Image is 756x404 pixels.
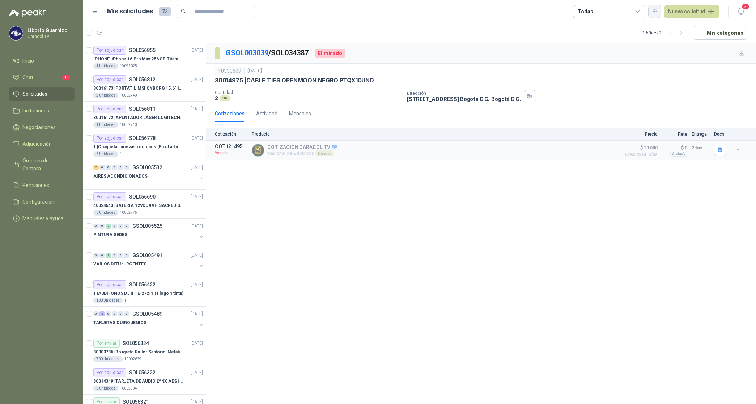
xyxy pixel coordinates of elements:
p: / SOL034387 [226,47,309,59]
p: 40024643 | BATERIA 12VDC9AH SACRED SUN BTSSP12-9HR [93,202,183,209]
p: SOL056422 [129,282,156,287]
div: Por enviar [93,339,120,348]
p: 30003736 | Bolígrafo Roller Santorini Metalizado COLOR MORADO 1logo [93,349,183,356]
span: 6 [62,75,70,80]
a: Chat6 [9,71,75,84]
div: 1 Unidades [93,122,118,128]
div: 0 [112,311,117,316]
p: [DATE] [191,252,203,259]
p: [DATE] [247,68,262,75]
p: Nacional de Eléctricos [267,150,337,156]
div: 2 [106,224,111,229]
div: Mensajes [289,110,311,118]
button: Mís categorías [693,26,747,40]
p: Caracol TV [27,34,73,39]
div: Por adjudicar [93,192,126,201]
div: Por adjudicar [93,134,126,143]
span: Adjudicación [22,140,52,148]
div: 2 [106,253,111,258]
div: 100 Unidades [93,298,123,303]
a: Órdenes de Compra [9,154,75,175]
div: Directo [315,150,334,156]
p: [DATE] [191,223,203,230]
p: [STREET_ADDRESS] Bogotá D.C. , Bogotá D.C. [407,96,521,102]
div: 0 [112,253,117,258]
div: 0 [124,165,129,170]
span: Inicio [22,57,34,65]
p: Producto [252,132,617,137]
a: 2 0 0 0 0 0 GSOL005532[DATE] AIRES ACONDICIONADOS [93,163,204,186]
button: Nueva solicitud [664,5,719,18]
a: 0 0 2 0 0 0 GSOL005525[DATE] PINTURA SEDES [93,222,204,245]
p: [DATE] [191,47,203,54]
div: Por adjudicar [93,75,126,84]
span: $ 20.000 [621,144,658,152]
p: 30014975 | CABLE TIES OPENMOON NEGRO PTQX10UND [215,77,374,84]
a: Por adjudicarSOL056812[DATE] 30016173 |PORTÁTIL MSI CYBORG 15.6" INTEL I7 RAM 32GB - 1 TB / Nvidi... [83,72,206,102]
span: 5 [742,3,749,10]
p: [DATE] [191,164,203,171]
p: PINTURA SEDES [93,231,127,238]
p: Entrega [692,132,710,137]
a: Por adjudicarSOL056322[DATE] 30014349 |TARJETA DE AUDIO LYNX AES16E AES/EBU PCI5 Unidades10002384 [83,365,206,395]
p: GSOL005489 [132,311,162,316]
p: 30016173 | PORTÁTIL MSI CYBORG 15.6" INTEL I7 RAM 32GB - 1 TB / Nvidia GeForce RTX 4050 [93,85,183,92]
p: Docs [714,132,729,137]
p: SOL056811 [129,106,156,111]
div: 1 Unidades [93,63,118,69]
a: Adjudicación [9,137,75,151]
a: Licitaciones [9,104,75,118]
p: 19092025 [120,63,137,69]
p: GSOL005491 [132,253,162,258]
div: 0 [118,224,123,229]
div: 2 [99,311,105,316]
p: 30016172 | APUNTADOR LÁSER LOGITECH R400 [93,114,183,121]
img: Logo peakr [9,9,46,17]
div: Por adjudicar [93,280,126,289]
span: Chat [22,73,33,81]
a: Por adjudicarSOL056855[DATE] IPHONE |iPhone 16 Pro Max 256 GB Titanio Natural1 Unidades19092025 [83,43,206,72]
p: SOL056855 [129,48,156,53]
div: 0 [106,311,111,316]
span: Solicitudes [22,90,47,98]
span: 73 [159,7,171,16]
div: 0 [99,165,105,170]
div: 0 [118,311,123,316]
p: [DATE] [191,311,203,318]
p: 1 [120,151,122,157]
p: 10002743 [120,93,137,98]
div: 0 [124,224,129,229]
a: Solicitudes [9,87,75,101]
p: SOL056778 [129,136,156,141]
p: SOL056812 [129,77,156,82]
p: 30014349 | TARJETA DE AUDIO LYNX AES16E AES/EBU PCI [93,378,183,385]
p: [DATE] [191,281,203,288]
p: GSOL005532 [132,165,162,170]
p: SOL056334 [123,341,149,346]
span: Licitaciones [22,107,49,115]
div: 0 [118,165,123,170]
div: Actividad [256,110,277,118]
p: 1 [124,298,126,303]
p: AIRES ACONDICIONADOS [93,173,148,180]
p: TARJETAS QUINQUENIOS [93,319,146,326]
p: Precio [621,132,658,137]
a: Por adjudicarSOL056422[DATE] 1 |AUDÍFONOS DJ II TE-272-1 (1 logo 1 tinta)100 Unidades1 [83,277,206,307]
div: 0 [112,165,117,170]
div: Por adjudicar [93,368,126,377]
div: Cotizaciones [215,110,245,118]
p: Dirección [407,91,521,96]
div: 6 Unidades [93,151,118,157]
a: Por enviarSOL056334[DATE] 30003736 |Bolígrafo Roller Santorini Metalizado COLOR MORADO 1logo700 U... [83,336,206,365]
a: Por adjudicarSOL056778[DATE] 1 |Chaquetas nuevas negocios (En el adjunto mas informacion)6 Unidades1 [83,131,206,160]
a: Por adjudicarSOL056811[DATE] 30016172 |APUNTADOR LÁSER LOGITECH R4001 Unidades10002743 [83,102,206,131]
div: 700 Unidades [93,356,123,362]
div: 1 - 50 de 209 [642,27,687,39]
div: 0 [124,253,129,258]
a: Negociaciones [9,120,75,134]
p: 10002775 [120,210,137,216]
a: 0 0 2 0 0 0 GSOL005491[DATE] VARIOS DITU *URGENTES [93,251,204,274]
span: Negociaciones [22,123,56,131]
p: Liborio Guarnizo [27,28,73,33]
div: 6 Unidades [93,210,118,216]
